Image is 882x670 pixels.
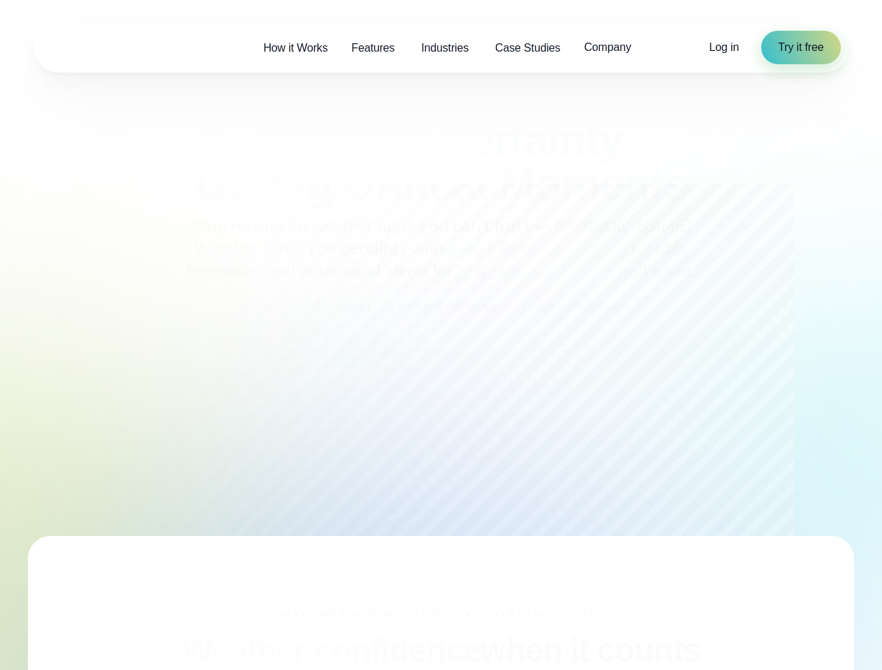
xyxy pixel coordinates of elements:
span: Log in [710,41,740,53]
span: Try it free [778,39,823,56]
span: Features [351,40,395,57]
span: How it Works [263,40,328,57]
a: Try it free [761,31,840,64]
span: Case Studies [495,40,560,57]
a: How it Works [251,33,339,62]
a: Case Studies [483,33,572,62]
span: Company [584,39,631,56]
span: Industries [421,40,469,57]
a: Log in [710,39,740,56]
